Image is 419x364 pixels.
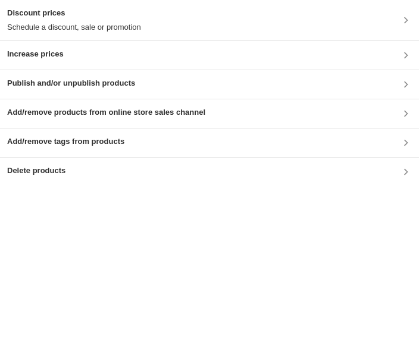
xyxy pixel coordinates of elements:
h3: Publish and/or unpublish products [7,77,135,89]
p: Schedule a discount, sale or promotion [7,21,141,33]
h3: Add/remove products from online store sales channel [7,106,205,118]
h3: Increase prices [7,48,64,60]
h3: Discount prices [7,7,141,19]
h3: Delete products [7,165,65,177]
h3: Add/remove tags from products [7,136,124,148]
